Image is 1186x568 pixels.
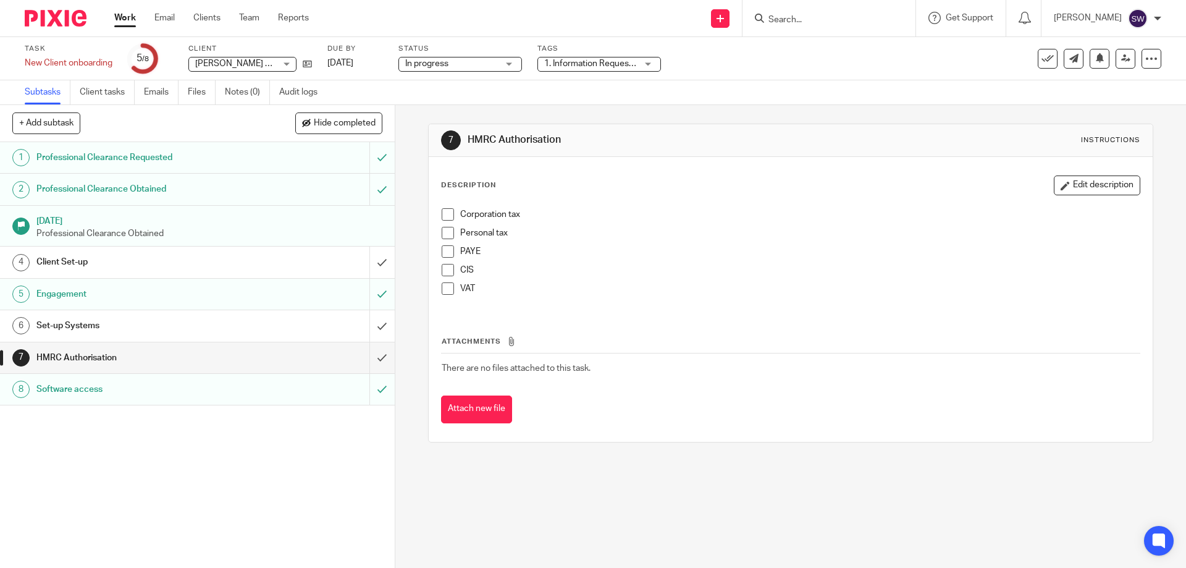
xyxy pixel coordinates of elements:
[442,364,591,373] span: There are no files attached to this task.
[460,208,1139,221] p: Corporation tax
[12,349,30,367] div: 7
[767,15,878,26] input: Search
[946,14,993,22] span: Get Support
[278,12,309,24] a: Reports
[142,56,149,62] small: /8
[36,148,250,167] h1: Professional Clearance Requested
[25,57,112,69] div: New Client onboarding
[441,180,496,190] p: Description
[36,380,250,399] h1: Software access
[12,254,30,271] div: 4
[12,317,30,334] div: 6
[193,12,221,24] a: Clients
[279,80,327,104] a: Audit logs
[36,212,382,227] h1: [DATE]
[144,80,179,104] a: Emails
[225,80,270,104] a: Notes (0)
[405,59,448,68] span: In progress
[1128,9,1148,28] img: svg%3E
[1054,12,1122,24] p: [PERSON_NAME]
[1054,176,1140,195] button: Edit description
[295,112,382,134] button: Hide completed
[460,282,1139,295] p: VAT
[80,80,135,104] a: Client tasks
[114,12,136,24] a: Work
[25,10,86,27] img: Pixie
[327,59,353,67] span: [DATE]
[442,338,501,345] span: Attachments
[195,59,372,68] span: [PERSON_NAME] Blinds And Shutters Limited
[36,285,250,303] h1: Engagement
[188,44,312,54] label: Client
[239,12,259,24] a: Team
[441,396,512,423] button: Attach new file
[12,286,30,303] div: 5
[12,112,80,134] button: + Add subtask
[36,253,250,271] h1: Client Set-up
[36,316,250,335] h1: Set-up Systems
[12,181,30,198] div: 2
[544,59,655,68] span: 1. Information Requested + 1
[460,245,1139,258] p: PAYE
[327,44,383,54] label: Due by
[1081,135,1140,145] div: Instructions
[537,44,661,54] label: Tags
[154,12,175,24] a: Email
[36,227,382,240] p: Professional Clearance Obtained
[460,227,1139,239] p: Personal tax
[468,134,817,146] h1: HMRC Authorisation
[314,119,376,129] span: Hide completed
[25,80,70,104] a: Subtasks
[441,130,461,150] div: 7
[137,51,149,66] div: 5
[25,44,112,54] label: Task
[398,44,522,54] label: Status
[36,349,250,367] h1: HMRC Authorisation
[36,180,250,198] h1: Professional Clearance Obtained
[188,80,216,104] a: Files
[460,264,1139,276] p: CIS
[12,149,30,166] div: 1
[12,381,30,398] div: 8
